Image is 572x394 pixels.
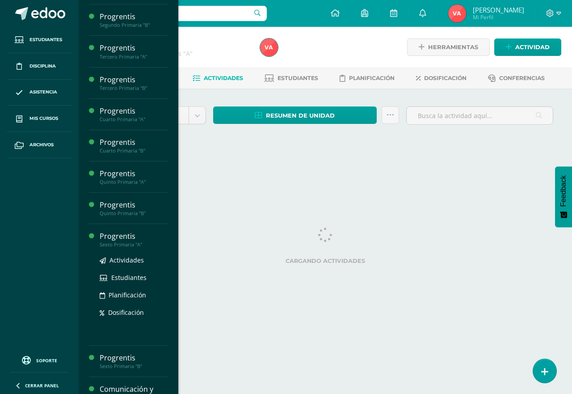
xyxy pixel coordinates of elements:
div: Sexto Primaria "B" [100,363,168,369]
div: Quinto Primaria "A" [100,179,168,185]
img: 5ef59e455bde36dc0487bc51b4dad64e.png [260,38,278,56]
a: Dosificación [100,307,168,318]
a: Estudiantes [100,272,168,283]
div: Tercero Primaria "B" [100,85,168,91]
a: ProgrentisQuinto Primaria "A" [100,169,168,185]
a: Actividades [100,255,168,265]
a: ProgrentisTercero Primaria "B" [100,75,168,91]
span: Conferencias [499,75,545,81]
div: Quinto Primaria "B" [100,210,168,216]
a: Estudiantes [265,71,318,85]
a: Estudiantes [7,27,71,53]
span: Planificación [109,291,146,299]
div: Progrentis [100,137,168,148]
a: ProgrentisQuinto Primaria "B" [100,200,168,216]
span: Disciplina [29,63,56,70]
a: ProgrentisCuarto Primaria "B" [100,137,168,154]
a: Asistencia [7,80,71,106]
span: Archivos [29,141,54,148]
div: Progrentis [100,169,168,179]
span: Asistencia [29,89,57,96]
a: ProgrentisCuarto Primaria "A" [100,106,168,123]
div: Cuarto Primaria "A" [100,116,168,123]
a: Archivos [7,132,71,158]
label: Cargando actividades [97,258,553,264]
div: Progrentis [100,231,168,241]
img: 5ef59e455bde36dc0487bc51b4dad64e.png [448,4,466,22]
a: ProgrentisSegundo Primaria "B" [100,12,168,28]
a: Conferencias [488,71,545,85]
div: Progrentis [100,106,168,116]
span: Planificación [349,75,395,81]
span: Actividad [515,39,550,55]
div: Tercero Primaria "A" [100,54,168,60]
a: Planificación [100,290,168,300]
span: Resumen de unidad [266,107,335,124]
span: Estudiantes [29,36,62,43]
a: Planificación [340,71,395,85]
a: Disciplina [7,53,71,80]
span: Herramientas [428,39,478,55]
a: ProgrentisTercero Primaria "A" [100,43,168,59]
span: Soporte [36,357,57,364]
a: Dosificación [416,71,467,85]
h1: Progrentis [113,37,249,49]
a: Soporte [11,354,68,366]
div: Progrentis [100,43,168,53]
div: Progrentis [100,200,168,210]
span: Dosificación [108,308,144,317]
span: Estudiantes [278,75,318,81]
span: Estudiantes [111,273,147,282]
a: Actividades [193,71,243,85]
a: Herramientas [407,38,490,56]
a: ProgrentisSexto Primaria "A" [100,231,168,248]
div: Primero Básico Basicos 'A' [113,49,249,58]
a: Mis cursos [7,106,71,132]
a: Actividad [494,38,561,56]
div: Segundo Primaria "B" [100,22,168,28]
span: Mi Perfil [473,13,524,21]
div: Progrentis [100,353,168,363]
span: Actividades [204,75,243,81]
div: Progrentis [100,75,168,85]
a: ProgrentisSexto Primaria "B" [100,353,168,369]
span: Actividades [109,256,144,264]
div: Progrentis [100,12,168,22]
span: Feedback [559,175,568,207]
span: Cerrar panel [25,382,59,389]
button: Feedback - Mostrar encuesta [555,166,572,227]
span: Mis cursos [29,115,58,122]
div: Cuarto Primaria "B" [100,148,168,154]
a: Resumen de unidad [213,106,377,124]
span: [PERSON_NAME] [473,5,524,14]
div: Sexto Primaria "A" [100,241,168,248]
span: Dosificación [424,75,467,81]
input: Busca la actividad aquí... [407,107,553,124]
